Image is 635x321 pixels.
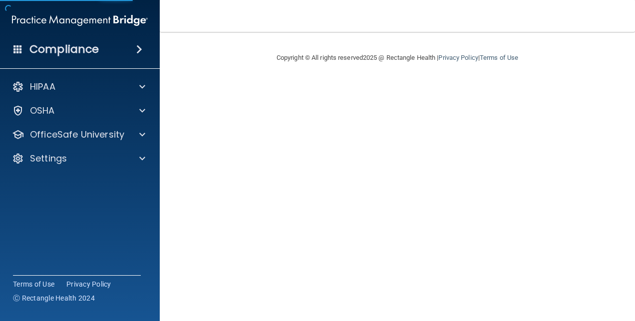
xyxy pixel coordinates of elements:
[30,81,55,93] p: HIPAA
[438,54,478,61] a: Privacy Policy
[12,153,145,164] a: Settings
[215,42,580,74] div: Copyright © All rights reserved 2025 @ Rectangle Health | |
[12,105,145,117] a: OSHA
[12,81,145,93] a: HIPAA
[66,279,111,289] a: Privacy Policy
[13,293,95,303] span: Ⓒ Rectangle Health 2024
[30,105,55,117] p: OSHA
[12,10,148,30] img: PMB logo
[30,129,124,141] p: OfficeSafe University
[13,279,54,289] a: Terms of Use
[480,54,518,61] a: Terms of Use
[12,129,145,141] a: OfficeSafe University
[29,42,99,56] h4: Compliance
[30,153,67,164] p: Settings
